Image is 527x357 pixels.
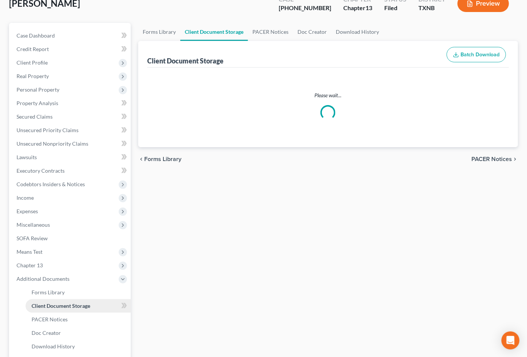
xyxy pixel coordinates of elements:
div: TXNB [418,4,445,12]
span: Personal Property [17,86,59,93]
div: Chapter [343,4,372,12]
span: Doc Creator [32,330,61,336]
span: Chapter 13 [17,262,43,268]
a: PACER Notices [248,23,293,41]
span: 13 [365,4,372,11]
a: Case Dashboard [11,29,131,42]
a: Client Document Storage [180,23,248,41]
span: Real Property [17,73,49,79]
a: Download History [331,23,384,41]
span: Property Analysis [17,100,58,106]
a: Client Document Storage [26,299,131,313]
span: Unsecured Priority Claims [17,127,79,133]
a: Doc Creator [26,326,131,340]
span: Means Test [17,249,42,255]
a: Executory Contracts [11,164,131,178]
a: Credit Report [11,42,131,56]
a: Secured Claims [11,110,131,124]
a: Forms Library [26,286,131,299]
div: Filed [384,4,406,12]
span: Codebtors Insiders & Notices [17,181,85,187]
button: chevron_left Forms Library [138,156,181,162]
p: Please wait... [149,92,507,99]
span: Client Document Storage [32,303,90,309]
i: chevron_right [512,156,518,162]
button: Batch Download [447,47,506,63]
span: Income [17,194,34,201]
span: Lawsuits [17,154,37,160]
a: Lawsuits [11,151,131,164]
div: [PHONE_NUMBER] [279,4,331,12]
span: Expenses [17,208,38,214]
span: SOFA Review [17,235,48,241]
span: Executory Contracts [17,167,65,174]
a: PACER Notices [26,313,131,326]
span: PACER Notices [471,156,512,162]
span: Forms Library [144,156,181,162]
span: Additional Documents [17,276,69,282]
span: Case Dashboard [17,32,55,39]
a: Property Analysis [11,96,131,110]
a: Forms Library [138,23,180,41]
span: Unsecured Nonpriority Claims [17,140,88,147]
a: Doc Creator [293,23,331,41]
span: Credit Report [17,46,49,52]
div: Open Intercom Messenger [501,331,519,349]
span: Download History [32,343,75,349]
span: Secured Claims [17,113,53,120]
span: Forms Library [32,289,65,295]
span: Batch Download [461,51,500,58]
a: SOFA Review [11,232,131,245]
a: Unsecured Nonpriority Claims [11,137,131,151]
div: Client Document Storage [147,56,223,65]
span: PACER Notices [32,316,68,322]
button: PACER Notices chevron_right [471,156,518,162]
a: Unsecured Priority Claims [11,124,131,137]
i: chevron_left [138,156,144,162]
span: Client Profile [17,59,48,66]
span: Miscellaneous [17,221,50,228]
a: Download History [26,340,131,353]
